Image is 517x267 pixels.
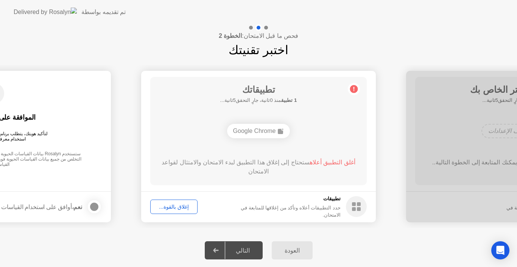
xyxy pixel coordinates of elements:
strong: نعم، [72,204,82,210]
div: التالي [225,247,260,254]
div: Open Intercom Messenger [491,241,509,259]
div: العودة [274,247,310,254]
div: Google Chrome [227,124,290,138]
b: 1 تطبيق [281,97,297,103]
h1: تطبيقاتك [220,83,297,97]
img: Delivered by Rosalyn [14,8,77,16]
div: حدد التطبيقات أعلاه وتأكد من إغلاقها للمتابعة في الامتحان. [226,204,341,219]
h5: تطبيقات [226,195,341,203]
h1: اختبر تقنيتك [229,41,288,59]
h4: فحص ما قبل الامتحان: [219,31,298,41]
button: إغلاق بالقوة... [150,200,198,214]
div: ستحتاج إلى إغلاق هذا التطبيق لبدء الامتحان والامتثال لقواعد الامتحان [161,158,356,176]
div: تم تقديمه بواسطة [81,8,126,17]
b: الخطوة 2 [219,33,242,39]
button: التالي [205,241,263,259]
span: أغلق التطبيق أعلاه [310,159,355,166]
button: العودة [272,241,313,259]
h5: منذ 0ثانية، جارٍ التحقق5ثانية... [220,97,297,104]
div: إغلاق بالقوة... [153,204,195,210]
